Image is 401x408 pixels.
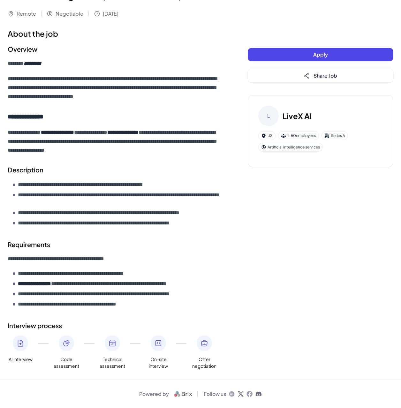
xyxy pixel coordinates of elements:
[103,10,118,18] span: [DATE]
[258,131,276,140] div: US
[283,110,312,122] h3: LiveX AI
[248,48,393,61] button: Apply
[204,390,226,398] span: Follow us
[171,390,195,398] img: logo
[314,72,337,79] span: Share Job
[9,356,33,363] span: AI interview
[17,10,36,18] span: Remote
[56,10,83,18] span: Negotiable
[8,28,222,39] h1: About the job
[313,51,328,58] span: Apply
[322,131,348,140] div: Series A
[278,131,319,140] div: 1-50 employees
[258,143,323,152] div: Artificial intelligence services
[139,390,169,398] span: Powered by
[258,106,279,126] div: L
[248,69,393,82] button: Share Job
[8,321,222,330] h2: Interview process
[8,44,222,54] h2: Overview
[8,240,222,249] h2: Requirements
[146,356,171,369] span: On-site interview
[192,356,217,369] span: Offer negotiation
[54,356,79,369] span: Code assessment
[8,165,222,175] h2: Description
[100,356,125,369] span: Technical assessment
